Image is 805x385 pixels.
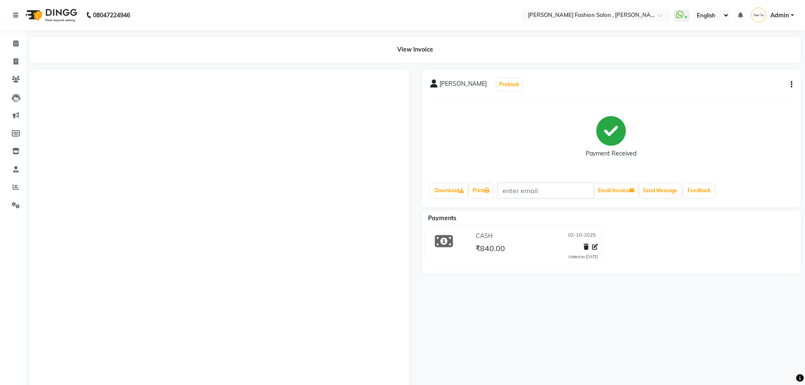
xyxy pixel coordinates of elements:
[568,232,596,240] span: 02-10-2025
[93,3,130,27] b: 08047224946
[751,8,766,22] img: Admin
[595,183,638,198] button: Email Invoice
[439,79,487,91] span: [PERSON_NAME]
[568,254,598,260] div: Added on [DATE]
[30,37,801,63] div: View Invoice
[428,214,456,222] span: Payments
[476,232,493,240] span: CASH
[469,183,493,198] a: Print
[684,183,714,198] a: Feedback
[475,243,505,255] span: ₹840.00
[639,183,681,198] button: Send Message
[770,11,789,20] span: Admin
[497,79,521,90] button: Prebook
[22,3,79,27] img: logo
[497,183,594,199] input: enter email
[431,183,467,198] a: Download
[586,149,636,158] div: Payment Received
